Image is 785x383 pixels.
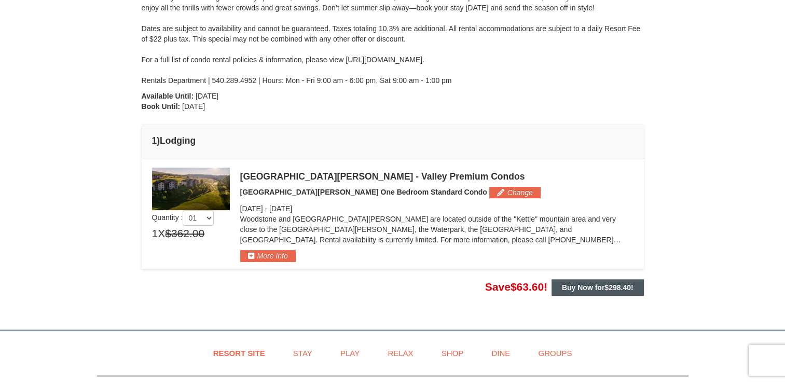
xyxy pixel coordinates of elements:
[511,281,544,293] span: $63.60
[240,250,296,262] button: More Info
[525,341,585,365] a: Groups
[240,204,263,213] span: [DATE]
[182,102,205,111] span: [DATE]
[158,226,165,241] span: X
[429,341,477,365] a: Shop
[478,341,523,365] a: Dine
[240,188,487,196] span: [GEOGRAPHIC_DATA][PERSON_NAME] One Bedroom Standard Condo
[152,168,230,210] img: 19219041-4-ec11c166.jpg
[142,92,194,100] strong: Available Until:
[196,92,218,100] span: [DATE]
[604,283,631,292] span: $298.40
[269,204,292,213] span: [DATE]
[375,341,426,365] a: Relax
[157,135,160,146] span: )
[240,214,633,245] p: Woodstone and [GEOGRAPHIC_DATA][PERSON_NAME] are located outside of the "Kettle" mountain area an...
[200,341,278,365] a: Resort Site
[152,226,158,241] span: 1
[152,135,633,146] h4: 1 Lodging
[280,341,325,365] a: Stay
[240,171,633,182] div: [GEOGRAPHIC_DATA][PERSON_NAME] - Valley Premium Condos
[327,341,373,365] a: Play
[489,187,541,198] button: Change
[562,283,633,292] strong: Buy Now for !
[165,226,204,241] span: $362.00
[265,204,267,213] span: -
[485,281,547,293] span: Save !
[152,213,214,222] span: Quantity :
[142,102,181,111] strong: Book Until:
[552,279,644,296] button: Buy Now for$298.40!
